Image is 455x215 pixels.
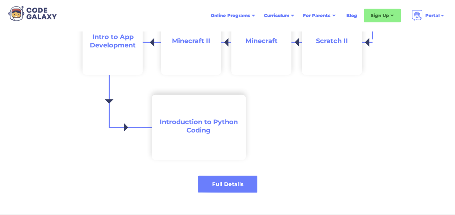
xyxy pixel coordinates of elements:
div: For Parents [303,12,330,19]
div: Curriculum [264,12,289,19]
span: Scratch II [316,37,348,45]
span: Intro to App Development [90,33,136,49]
span: Introduction to Python Coding [160,118,238,134]
a: Blog [342,9,362,22]
a: Minecraft [231,10,291,75]
div: Online Programs [211,12,250,19]
div: Sign Up [371,12,389,19]
div: Full Details [198,181,257,188]
div: Portal [407,7,449,24]
span: Minecraft [245,37,278,45]
a: Intro to AppDevelopment [83,10,143,75]
div: Sign Up [364,9,401,22]
div: Curriculum [260,9,299,22]
div: Online Programs [206,9,260,22]
a: Scratch II [302,10,362,75]
div: Portal [425,12,440,19]
a: Minecraft II [161,10,221,75]
span: Minecraft II [172,37,210,45]
div: For Parents [299,9,340,22]
a: Introduction to Python Coding [152,95,246,160]
a: Full Details [198,176,257,193]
